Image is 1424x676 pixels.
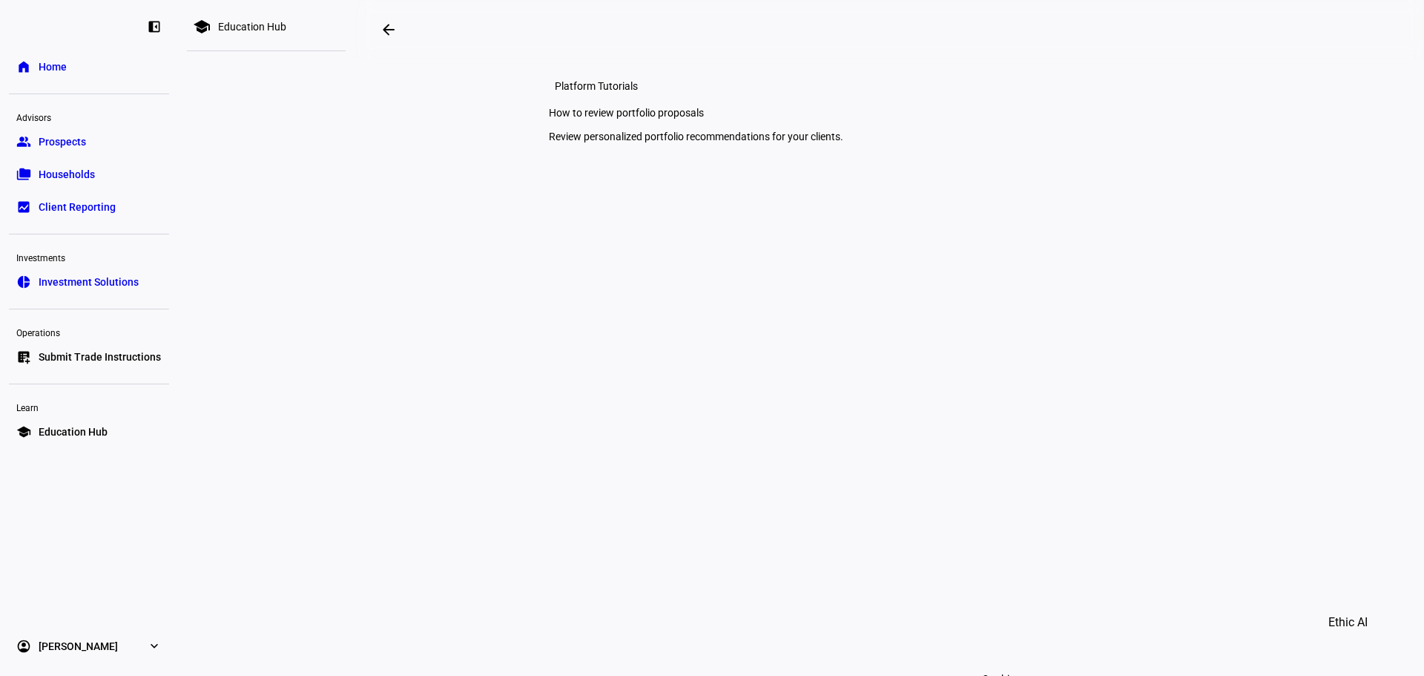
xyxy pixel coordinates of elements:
eth-mat-symbol: bid_landscape [16,200,31,214]
eth-mat-symbol: pie_chart [16,275,31,289]
a: homeHome [9,52,169,82]
mat-icon: school [193,18,211,36]
eth-mat-symbol: folder_copy [16,167,31,182]
div: Learn [9,396,169,417]
span: Client Reporting [39,200,116,214]
eth-mat-symbol: expand_more [147,639,162,654]
span: [PERSON_NAME] [39,639,118,654]
button: Ethic AI [1308,605,1388,640]
a: bid_landscapeClient Reporting [9,192,169,222]
div: Operations [9,321,169,342]
a: groupProspects [9,127,169,157]
span: Platform Tutorials [555,80,638,92]
span: Home [39,59,67,74]
iframe: Wistia, Inc. embed [489,169,1290,620]
div: Investments [9,246,169,267]
span: Prospects [39,134,86,149]
eth-mat-symbol: left_panel_close [147,19,162,34]
eth-mat-symbol: group [16,134,31,149]
span: Ethic AI [1328,605,1368,640]
span: Investment Solutions [39,275,139,289]
a: folder_copyHouseholds [9,160,169,189]
div: Education Hub [218,21,286,33]
div: Review personalized portfolio recommendations for your clients. [549,131,1231,142]
mat-icon: arrow_backwards [380,21,398,39]
eth-mat-symbol: home [16,59,31,74]
span: Submit Trade Instructions [39,350,161,364]
eth-mat-symbol: account_circle [16,639,31,654]
div: How to review portfolio proposals [549,107,1231,119]
a: pie_chartInvestment Solutions [9,267,169,297]
eth-mat-symbol: school [16,424,31,439]
span: Education Hub [39,424,108,439]
div: Advisors [9,106,169,127]
eth-mat-symbol: list_alt_add [16,350,31,364]
span: Households [39,167,95,182]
